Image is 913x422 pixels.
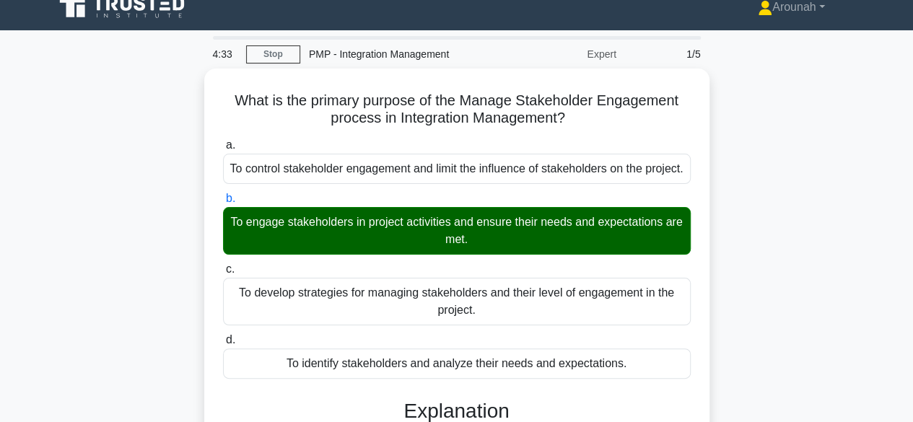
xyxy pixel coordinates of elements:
div: To control stakeholder engagement and limit the influence of stakeholders on the project. [223,154,691,184]
span: b. [226,192,235,204]
div: To identify stakeholders and analyze their needs and expectations. [223,348,691,379]
div: Expert [499,40,625,69]
div: 1/5 [625,40,709,69]
span: d. [226,333,235,346]
div: 4:33 [204,40,246,69]
div: PMP - Integration Management [300,40,499,69]
h5: What is the primary purpose of the Manage Stakeholder Engagement process in Integration Management? [222,92,692,128]
div: To engage stakeholders in project activities and ensure their needs and expectations are met. [223,207,691,255]
span: a. [226,139,235,151]
div: To develop strategies for managing stakeholders and their level of engagement in the project. [223,278,691,325]
a: Stop [246,45,300,63]
span: c. [226,263,235,275]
